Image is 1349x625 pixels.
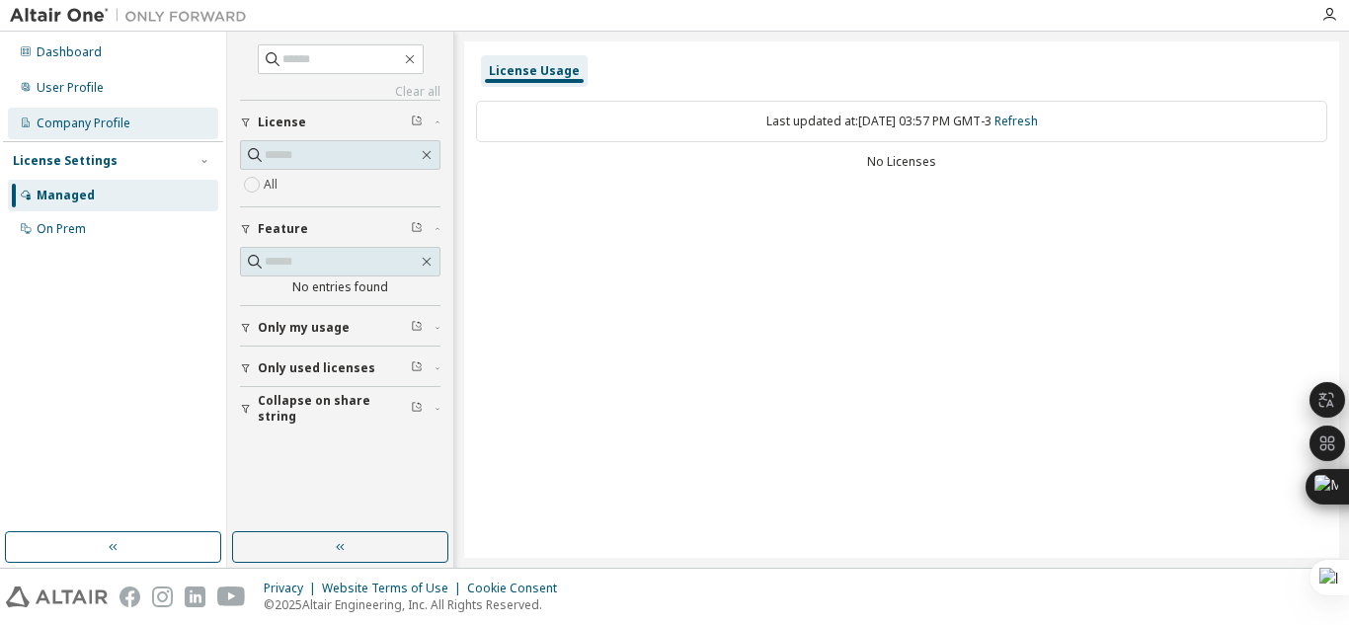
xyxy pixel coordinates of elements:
img: Altair One [10,6,257,26]
div: Dashboard [37,44,102,60]
span: Feature [258,221,308,237]
button: Collapse on share string [240,387,440,430]
span: Clear filter [411,115,423,130]
span: Only my usage [258,320,350,336]
img: youtube.svg [217,586,246,607]
div: User Profile [37,80,104,96]
a: Refresh [994,113,1038,129]
button: Feature [240,207,440,251]
button: License [240,101,440,144]
span: Clear filter [411,320,423,336]
div: No Licenses [476,154,1327,170]
div: Cookie Consent [467,581,569,596]
button: Only my usage [240,306,440,350]
label: All [264,173,281,196]
div: Managed [37,188,95,203]
span: Clear filter [411,360,423,376]
div: License Usage [489,63,580,79]
img: altair_logo.svg [6,586,108,607]
div: No entries found [240,279,440,295]
div: Last updated at: [DATE] 03:57 PM GMT-3 [476,101,1327,142]
button: Only used licenses [240,347,440,390]
span: Clear filter [411,221,423,237]
div: License Settings [13,153,118,169]
span: Clear filter [411,401,423,417]
span: License [258,115,306,130]
img: facebook.svg [119,586,140,607]
img: linkedin.svg [185,586,205,607]
div: On Prem [37,221,86,237]
p: © 2025 Altair Engineering, Inc. All Rights Reserved. [264,596,569,613]
img: instagram.svg [152,586,173,607]
div: Website Terms of Use [322,581,467,596]
a: Clear all [240,84,440,100]
div: Company Profile [37,116,130,131]
div: Privacy [264,581,322,596]
span: Collapse on share string [258,393,411,425]
span: Only used licenses [258,360,375,376]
